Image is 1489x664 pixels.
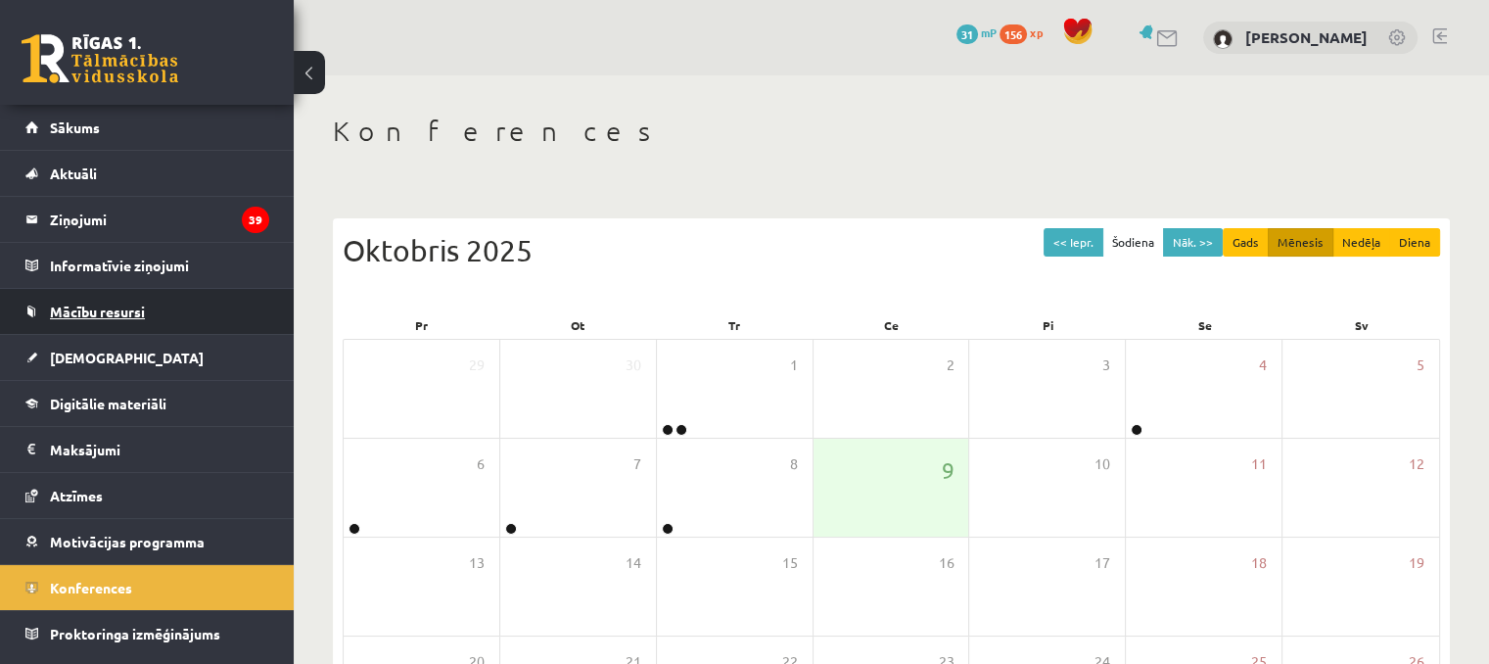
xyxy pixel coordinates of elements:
[1163,228,1223,257] button: Nāk. >>
[333,115,1450,148] h1: Konferences
[25,105,269,150] a: Sākums
[50,579,132,596] span: Konferences
[1268,228,1333,257] button: Mēnesis
[343,228,1440,272] div: Oktobris 2025
[477,453,485,475] span: 6
[50,533,205,550] span: Motivācijas programma
[25,335,269,380] a: [DEMOGRAPHIC_DATA]
[25,151,269,196] a: Aktuāli
[343,311,499,339] div: Pr
[1332,228,1390,257] button: Nedēļa
[1000,24,1052,40] a: 156 xp
[1094,453,1110,475] span: 10
[1259,355,1267,376] span: 4
[1044,228,1103,257] button: << Iepr.
[790,453,798,475] span: 8
[1417,355,1424,376] span: 5
[50,303,145,320] span: Mācību resursi
[25,565,269,610] a: Konferences
[981,24,997,40] span: mP
[50,349,204,366] span: [DEMOGRAPHIC_DATA]
[1251,453,1267,475] span: 11
[656,311,813,339] div: Tr
[813,311,969,339] div: Ce
[1102,355,1110,376] span: 3
[941,453,954,487] span: 9
[25,289,269,334] a: Mācību resursi
[50,243,269,288] legend: Informatīvie ziņojumi
[469,552,485,574] span: 13
[1283,311,1440,339] div: Sv
[956,24,997,40] a: 31 mP
[946,355,954,376] span: 2
[50,395,166,412] span: Digitālie materiāli
[1409,453,1424,475] span: 12
[50,119,100,136] span: Sākums
[626,552,641,574] span: 14
[1245,27,1368,47] a: [PERSON_NAME]
[50,427,269,472] legend: Maksājumi
[626,355,641,376] span: 30
[50,625,220,642] span: Proktoringa izmēģinājums
[1389,228,1440,257] button: Diena
[938,552,954,574] span: 16
[1030,24,1043,40] span: xp
[25,427,269,472] a: Maksājumi
[25,611,269,656] a: Proktoringa izmēģinājums
[25,381,269,426] a: Digitālie materiāli
[970,311,1127,339] div: Pi
[1251,552,1267,574] span: 18
[782,552,798,574] span: 15
[1102,228,1164,257] button: Šodiena
[50,165,97,182] span: Aktuāli
[242,207,269,233] i: 39
[25,473,269,518] a: Atzīmes
[469,355,485,376] span: 29
[1409,552,1424,574] span: 19
[1223,228,1269,257] button: Gads
[22,34,178,83] a: Rīgas 1. Tālmācības vidusskola
[50,487,103,504] span: Atzīmes
[1127,311,1283,339] div: Se
[25,519,269,564] a: Motivācijas programma
[25,197,269,242] a: Ziņojumi39
[956,24,978,44] span: 31
[790,355,798,376] span: 1
[1000,24,1027,44] span: 156
[50,197,269,242] legend: Ziņojumi
[499,311,656,339] div: Ot
[1094,552,1110,574] span: 17
[25,243,269,288] a: Informatīvie ziņojumi
[1213,29,1233,49] img: Jānis Salmiņš
[633,453,641,475] span: 7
